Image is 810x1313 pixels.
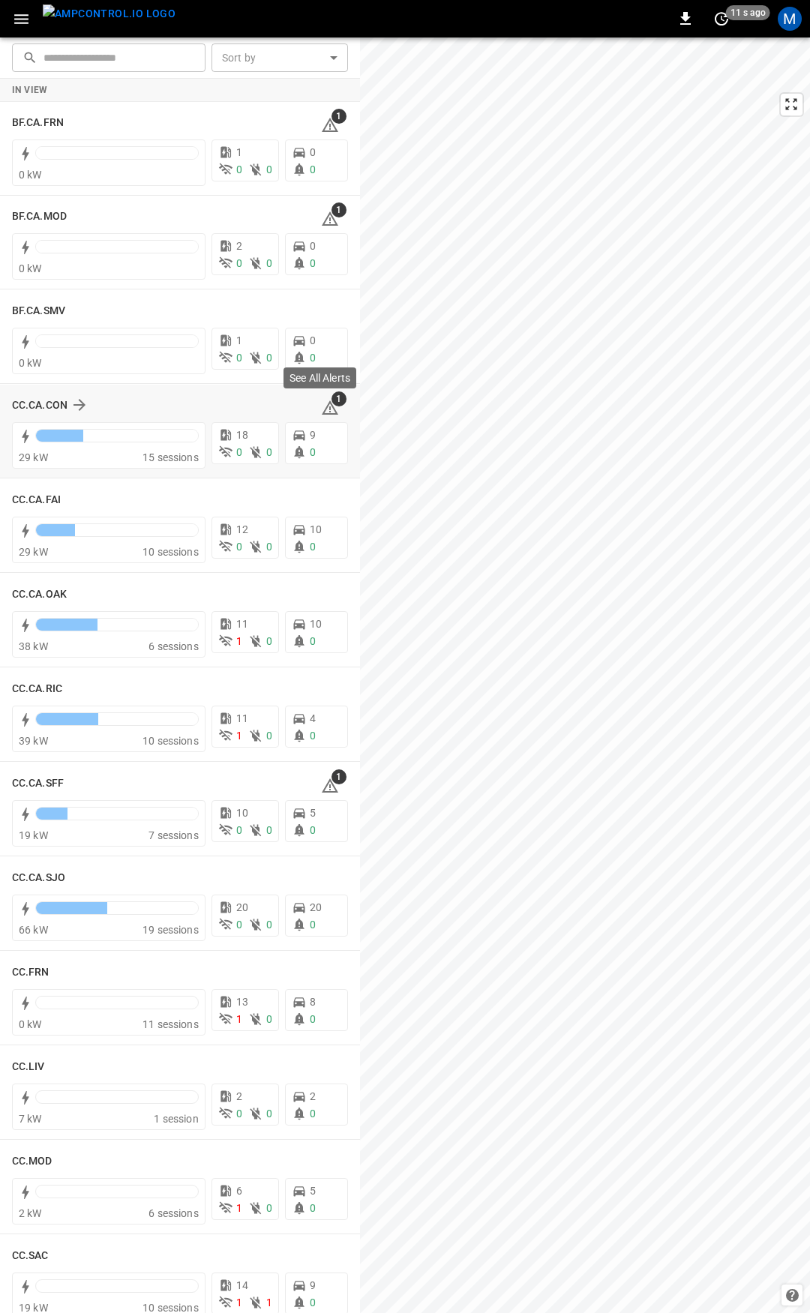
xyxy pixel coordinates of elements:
span: 0 [266,446,272,458]
span: 0 [266,352,272,364]
span: 0 kW [19,1018,42,1030]
span: 5 [310,807,316,819]
span: 0 [310,541,316,553]
span: 8 [310,996,316,1008]
span: 0 [266,635,272,647]
span: 1 [331,202,346,217]
span: 9 [310,1279,316,1291]
span: 10 [236,807,248,819]
span: 0 [266,919,272,931]
span: 6 sessions [148,1207,199,1219]
h6: CC.CA.SFF [12,775,64,792]
span: 0 [310,257,316,269]
span: 0 kW [19,169,42,181]
img: ampcontrol.io logo [43,4,175,23]
span: 29 kW [19,546,48,558]
h6: CC.CA.OAK [12,586,67,603]
span: 0 [310,1013,316,1025]
span: 0 [266,1108,272,1120]
span: 10 sessions [142,546,199,558]
span: 0 [266,541,272,553]
h6: CC.CA.FAI [12,492,61,508]
span: 20 [310,901,322,913]
span: 11 sessions [142,1018,199,1030]
span: 4 [310,712,316,724]
span: 6 [236,1185,242,1197]
canvas: Map [360,37,810,1313]
span: 1 [236,635,242,647]
span: 0 [266,1202,272,1214]
span: 0 [236,163,242,175]
span: 0 [310,240,316,252]
span: 2 [236,240,242,252]
h6: BF.CA.FRN [12,115,64,131]
span: 0 [236,446,242,458]
h6: BF.CA.MOD [12,208,67,225]
span: 0 [310,1202,316,1214]
span: 66 kW [19,924,48,936]
span: 0 [310,824,316,836]
span: 9 [310,429,316,441]
span: 0 [236,257,242,269]
span: 12 [236,523,248,535]
span: 0 [310,635,316,647]
span: 7 kW [19,1113,42,1125]
span: 1 [331,391,346,406]
span: 10 [310,523,322,535]
span: 20 [236,901,248,913]
span: 5 [310,1185,316,1197]
h6: CC.FRN [12,964,49,981]
span: 11 [236,712,248,724]
span: 1 [236,334,242,346]
span: 11 s ago [726,5,770,20]
span: 0 [266,163,272,175]
span: 2 [310,1090,316,1102]
div: profile-icon [778,7,802,31]
span: 1 [236,146,242,158]
span: 38 kW [19,640,48,652]
h6: CC.MOD [12,1153,52,1170]
span: 1 [331,769,346,784]
span: 0 [310,1297,316,1309]
span: 10 sessions [142,735,199,747]
span: 0 [310,919,316,931]
span: 29 kW [19,451,48,463]
span: 0 [236,919,242,931]
span: 0 [310,352,316,364]
span: 0 [266,257,272,269]
span: 13 [236,996,248,1008]
span: 6 sessions [148,640,199,652]
h6: BF.CA.SMV [12,303,65,319]
span: 2 kW [19,1207,42,1219]
h6: CC.CA.SJO [12,870,65,886]
span: 0 [236,541,242,553]
span: 19 sessions [142,924,199,936]
h6: CC.SAC [12,1248,49,1264]
span: 2 [236,1090,242,1102]
p: See All Alerts [289,370,350,385]
span: 0 kW [19,262,42,274]
span: 18 [236,429,248,441]
span: 1 [236,1013,242,1025]
span: 0 [266,824,272,836]
span: 0 [236,824,242,836]
h6: CC.CA.RIC [12,681,62,697]
span: 0 [310,1108,316,1120]
span: 39 kW [19,735,48,747]
span: 1 [266,1297,272,1309]
span: 0 [310,446,316,458]
h6: CC.CA.CON [12,397,67,414]
h6: CC.LIV [12,1059,45,1075]
span: 1 [236,730,242,742]
span: 10 [310,618,322,630]
span: 0 kW [19,357,42,369]
span: 0 [310,730,316,742]
span: 0 [266,730,272,742]
span: 11 [236,618,248,630]
span: 0 [310,163,316,175]
span: 0 [310,146,316,158]
span: 0 [236,1108,242,1120]
span: 1 [236,1202,242,1214]
span: 15 sessions [142,451,199,463]
button: set refresh interval [709,7,733,31]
